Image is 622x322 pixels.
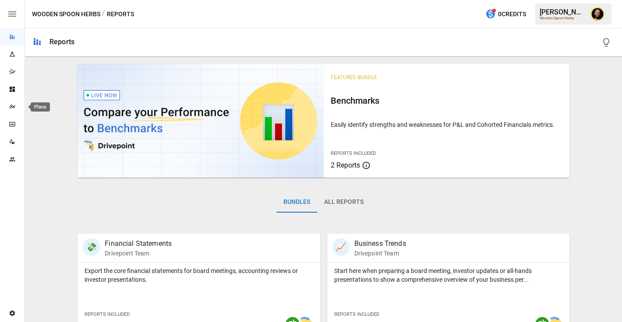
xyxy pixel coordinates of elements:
[276,192,317,213] button: Bundles
[102,9,105,20] div: /
[31,102,50,112] div: Plans
[540,8,585,16] div: [PERSON_NAME]
[331,120,562,129] p: Easily identify strengths and weaknesses for P&L and Cohorted Financials metrics.
[331,161,360,169] span: 2 Reports
[331,150,376,156] span: Reports Included
[331,74,377,80] span: Featured Bundle
[105,238,172,249] p: Financial Statements
[105,249,172,258] p: Drivepoint Team
[49,38,74,46] div: Reports
[78,64,323,178] img: video thumbnail
[354,249,406,258] p: Drivepoint Team
[32,9,100,20] button: Wooden Spoon Herbs
[83,238,100,256] div: 💸
[85,311,130,317] span: Reports Included
[540,16,585,20] div: Wooden Spoon Herbs
[85,266,313,284] p: Export the core financial statements for board meetings, accounting reviews or investor presentat...
[585,2,610,26] button: Ciaran Nugent
[331,94,562,108] h6: Benchmarks
[354,238,406,249] p: Business Trends
[317,192,371,213] button: All Reports
[334,311,379,317] span: Reports Included
[482,6,530,22] button: 0Credits
[334,266,562,284] p: Start here when preparing a board meeting, investor updates or all-hands presentations to show a ...
[590,7,604,21] img: Ciaran Nugent
[332,238,350,256] div: 📈
[498,9,526,20] span: 0 Credits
